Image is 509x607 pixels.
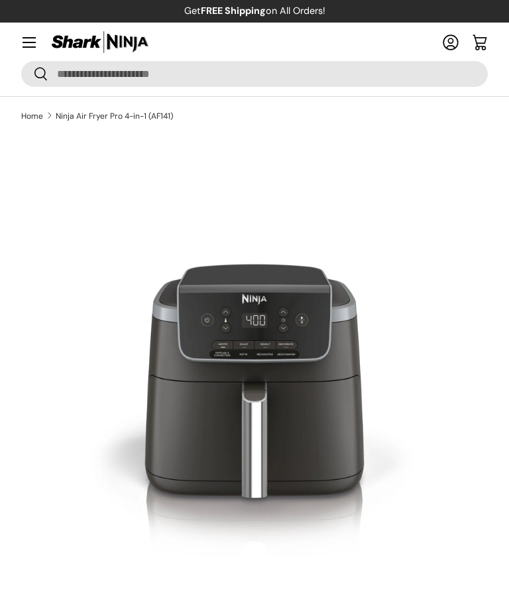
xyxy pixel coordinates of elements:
p: Get on All Orders! [184,4,325,19]
img: Shark Ninja Philippines [50,29,150,55]
strong: FREE Shipping [201,5,266,17]
a: Home [21,112,43,120]
nav: Breadcrumbs [21,110,488,122]
a: Ninja Air Fryer Pro 4-in-1 (AF141) [56,112,173,120]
